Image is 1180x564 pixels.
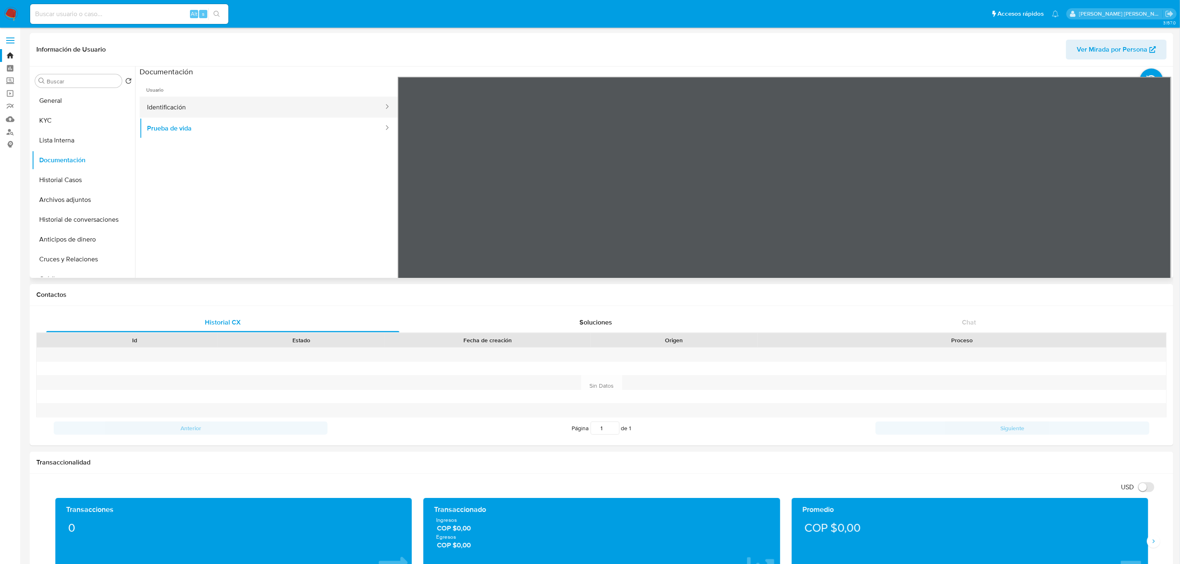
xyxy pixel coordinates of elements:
input: Buscar usuario o caso... [30,9,228,19]
input: Buscar [47,78,119,85]
button: Cruces y Relaciones [32,249,135,269]
div: Estado [224,336,379,344]
h1: Información de Usuario [36,45,106,54]
h1: Transaccionalidad [36,458,1167,467]
div: Fecha de creación [391,336,585,344]
span: Página de [572,422,632,435]
button: Siguiente [876,422,1149,435]
button: Ver Mirada por Persona [1066,40,1167,59]
span: s [202,10,204,18]
div: Proceso [763,336,1161,344]
h1: Contactos [36,291,1167,299]
span: Historial CX [205,318,241,327]
button: Historial de conversaciones [32,210,135,230]
button: Volver al orden por defecto [125,78,132,87]
button: Anterior [54,422,328,435]
span: Soluciones [579,318,612,327]
button: Historial Casos [32,170,135,190]
p: david.marinmartinez@mercadolibre.com.co [1079,10,1163,18]
span: Accesos rápidos [997,9,1044,18]
button: Buscar [38,78,45,84]
button: General [32,91,135,111]
span: 1 [629,424,632,432]
div: Id [57,336,212,344]
a: Salir [1165,9,1174,18]
button: KYC [32,111,135,130]
button: search-icon [208,8,225,20]
button: Archivos adjuntos [32,190,135,210]
button: Créditos [32,269,135,289]
div: Origen [596,336,752,344]
button: Anticipos de dinero [32,230,135,249]
span: Ver Mirada por Persona [1077,40,1147,59]
button: Documentación [32,150,135,170]
button: Lista Interna [32,130,135,150]
a: Notificaciones [1052,10,1059,17]
span: Chat [962,318,976,327]
span: Alt [191,10,197,18]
